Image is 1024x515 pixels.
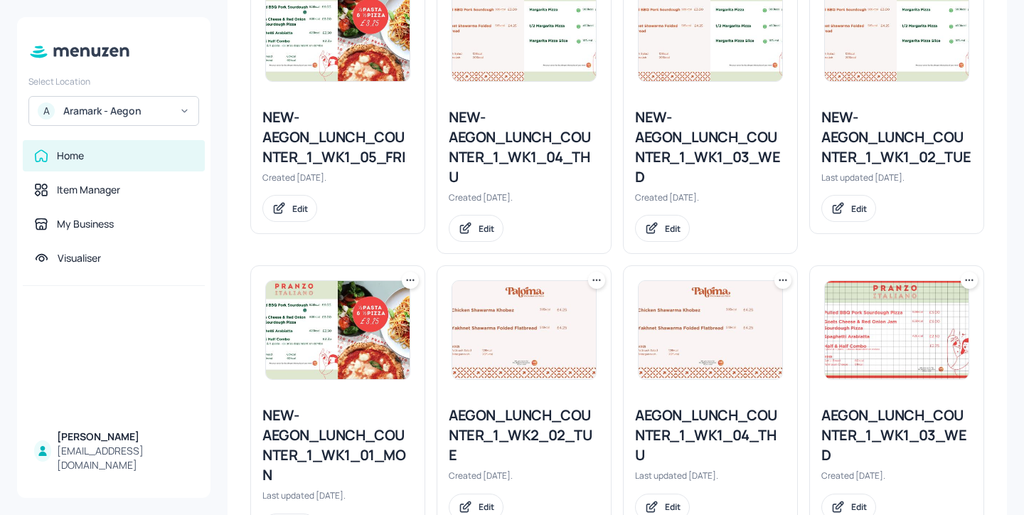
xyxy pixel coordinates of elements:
[57,149,84,163] div: Home
[292,203,308,215] div: Edit
[821,405,972,465] div: AEGON_LUNCH_COUNTER_1_WK1_03_WED
[57,217,114,231] div: My Business
[479,223,494,235] div: Edit
[479,501,494,513] div: Edit
[821,171,972,184] div: Last updated [DATE].
[821,469,972,482] div: Created [DATE].
[262,171,413,184] div: Created [DATE].
[57,444,193,472] div: [EMAIL_ADDRESS][DOMAIN_NAME]
[38,102,55,120] div: A
[851,203,867,215] div: Edit
[58,251,101,265] div: Visualiser
[57,183,120,197] div: Item Manager
[449,191,599,203] div: Created [DATE].
[635,469,786,482] div: Last updated [DATE].
[639,281,782,379] img: 2025-07-25-17534626606902d5f5btwjov.jpeg
[635,191,786,203] div: Created [DATE].
[262,405,413,485] div: NEW-AEGON_LUNCH_COUNTER_1_WK1_01_MON
[449,469,599,482] div: Created [DATE].
[266,281,410,379] img: 2025-09-21-1758469186516u86bg6z9as.jpeg
[825,281,969,379] img: 2025-07-25-1753459320957pnqo1iks1kg.jpeg
[665,501,681,513] div: Edit
[635,107,786,187] div: NEW-AEGON_LUNCH_COUNTER_1_WK1_03_WED
[851,501,867,513] div: Edit
[821,107,972,167] div: NEW-AEGON_LUNCH_COUNTER_1_WK1_02_TUE
[63,104,171,118] div: Aramark - Aegon
[262,489,413,501] div: Last updated [DATE].
[452,281,596,379] img: 2025-07-25-17534626606902d5f5btwjov.jpeg
[28,75,199,87] div: Select Location
[57,430,193,444] div: [PERSON_NAME]
[262,107,413,167] div: NEW-AEGON_LUNCH_COUNTER_1_WK1_05_FRI
[635,405,786,465] div: AEGON_LUNCH_COUNTER_1_WK1_04_THU
[449,405,599,465] div: AEGON_LUNCH_COUNTER_1_WK2_02_TUE
[449,107,599,187] div: NEW-AEGON_LUNCH_COUNTER_1_WK1_04_THU
[665,223,681,235] div: Edit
